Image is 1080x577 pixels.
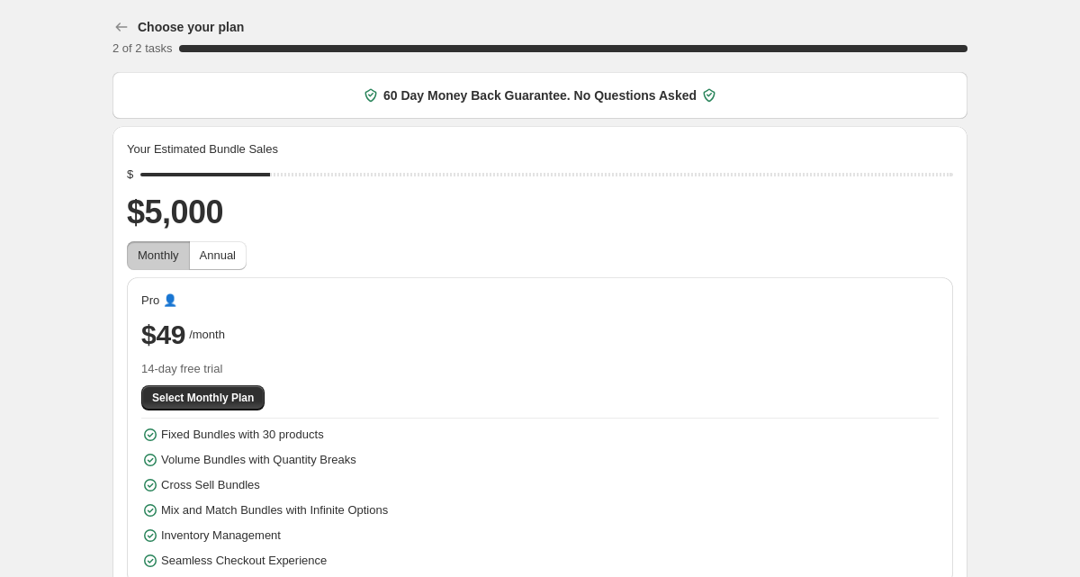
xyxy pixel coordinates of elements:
[189,241,247,270] button: Annual
[141,292,177,310] span: Pro 👤
[161,476,260,494] span: Cross Sell Bundles
[127,140,278,158] span: Your Estimated Bundle Sales
[141,385,265,410] button: Select Monthly Plan
[112,41,172,55] span: 2 of 2 tasks
[161,426,324,444] span: Fixed Bundles with 30 products
[161,501,388,519] span: Mix and Match Bundles with Infinite Options
[200,248,236,262] span: Annual
[161,451,356,469] span: Volume Bundles with Quantity Breaks
[161,527,281,545] span: Inventory Management
[161,552,327,570] span: Seamless Checkout Experience
[127,241,190,270] button: Monthly
[141,317,185,353] span: $49
[127,191,953,234] h2: $5,000
[189,326,225,344] span: /month
[141,360,939,378] span: 14-day free trial
[383,86,697,104] span: 60 Day Money Back Guarantee. No Questions Asked
[138,18,244,36] h3: Choose your plan
[152,391,254,405] span: Select Monthly Plan
[138,248,179,262] span: Monthly
[127,166,133,184] div: $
